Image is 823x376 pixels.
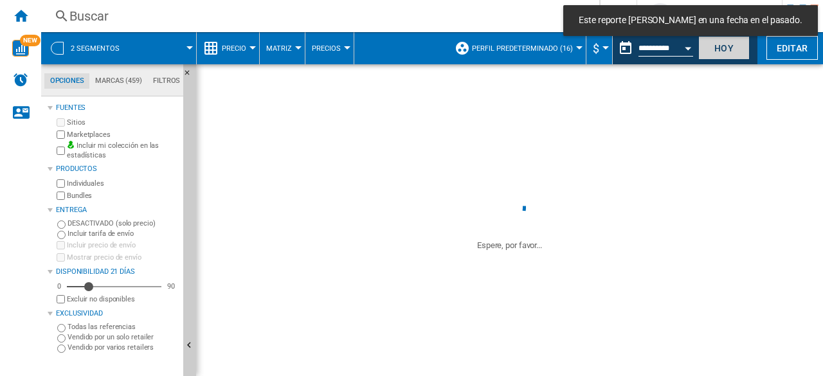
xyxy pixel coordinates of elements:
[57,220,66,229] input: DESACTIVADO (solo precio)
[57,130,65,139] input: Marketplaces
[67,294,178,304] label: Excluir no disponibles
[68,343,178,352] label: Vendido por varios retailers
[222,32,253,64] button: Precio
[67,141,178,161] label: Incluir mi colección en las estadísticas
[455,32,579,64] div: Perfil predeterminado (16)
[67,191,178,201] label: Bundles
[472,44,573,53] span: Perfil predeterminado (16)
[20,35,41,46] span: NEW
[57,253,65,262] input: Mostrar precio de envío
[67,280,161,293] md-slider: Disponibilidad
[67,141,75,148] img: mysite-bg-18x18.png
[57,345,66,353] input: Vendido por varios retailers
[266,44,292,53] span: Matriz
[67,179,178,188] label: Individuales
[613,32,696,64] div: Este reporte se basa en una fecha en el pasado.
[57,324,66,332] input: Todas las referencias
[67,240,178,250] label: Incluir precio de envío
[676,35,700,58] button: Open calendar
[593,32,606,64] button: $
[13,72,28,87] img: alerts-logo.svg
[89,73,147,89] md-tab-item: Marcas (459)
[69,7,566,25] div: Buscar
[266,32,298,64] button: Matriz
[12,40,29,57] img: wise-card.svg
[312,44,341,53] span: Precios
[477,240,542,250] ng-transclude: Espere, por favor...
[698,36,750,60] button: Hoy
[67,253,178,262] label: Mostrar precio de envío
[586,32,613,64] md-menu: Currency
[71,32,132,64] button: 2 segmentos
[57,295,65,303] input: Mostrar precio de envío
[71,44,120,53] span: 2 segmentos
[68,229,178,238] label: Incluir tarifa de envío
[164,282,178,291] div: 90
[67,130,178,139] label: Marketplaces
[472,32,579,64] button: Perfil predeterminado (16)
[68,219,178,228] label: DESACTIVADO (solo precio)
[56,267,178,277] div: Disponibilidad 21 Días
[766,36,818,60] button: Editar
[54,282,64,291] div: 0
[57,143,65,159] input: Incluir mi colección en las estadísticas
[575,14,806,27] span: Este reporte [PERSON_NAME] en una fecha en el pasado.
[57,231,66,239] input: Incluir tarifa de envío
[67,118,178,127] label: Sitios
[56,309,178,319] div: Exclusividad
[56,164,178,174] div: Productos
[593,42,599,55] span: $
[147,73,186,89] md-tab-item: Filtros
[203,32,253,64] div: Precio
[312,32,347,64] button: Precios
[57,241,65,249] input: Incluir precio de envío
[44,73,89,89] md-tab-item: Opciones
[57,192,65,200] input: Bundles
[222,44,246,53] span: Precio
[48,32,190,64] div: 2 segmentos
[56,103,178,113] div: Fuentes
[613,35,638,61] button: md-calendar
[56,205,178,215] div: Entrega
[57,179,65,188] input: Individuales
[57,118,65,127] input: Sitios
[68,332,178,342] label: Vendido por un solo retailer
[68,322,178,332] label: Todas las referencias
[183,64,199,87] button: Ocultar
[57,334,66,343] input: Vendido por un solo retailer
